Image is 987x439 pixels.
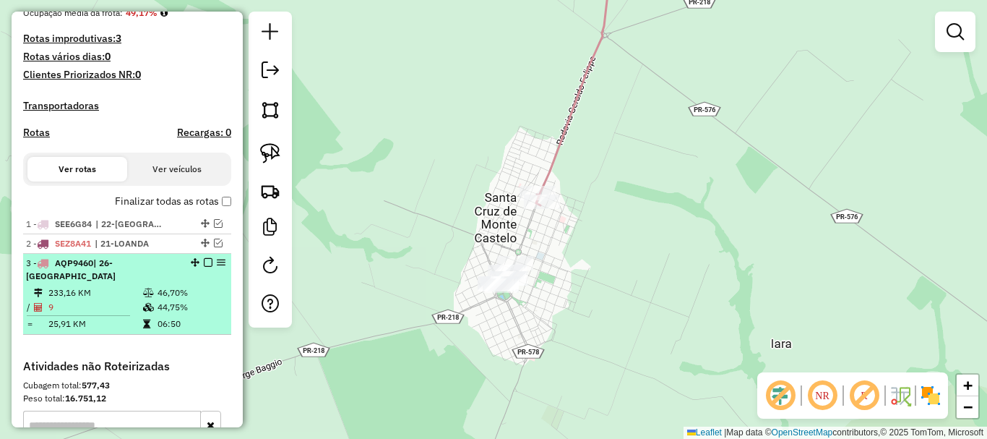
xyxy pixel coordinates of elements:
[963,398,973,416] span: −
[55,218,92,229] span: SEE6G84
[23,33,231,45] h4: Rotas improdutivas:
[26,218,92,229] span: 1 -
[478,277,514,291] div: Atividade não roteirizada - SUPERM. FUTURO
[26,257,116,281] span: 3 -
[34,289,43,297] i: Distância Total
[256,56,285,88] a: Exportar sessão
[201,219,210,228] em: Alterar sequência das rotas
[157,300,225,315] td: 44,75%
[724,427,726,438] span: |
[23,69,231,81] h4: Clientes Priorizados NR:
[160,9,168,17] em: Média calculada utilizando a maior ocupação (%Peso ou %Cubagem) de cada rota da sessão. Rotas cro...
[82,380,110,391] strong: 577,43
[483,278,519,293] div: Atividade não roteirizada - SUPERM. FUTURO
[127,157,227,182] button: Ver veículos
[963,376,973,394] span: +
[177,127,231,139] h4: Recargas: 0
[48,300,142,315] td: 9
[157,286,225,300] td: 46,70%
[490,271,526,286] div: Atividade não roteirizada - AUTO POSTO CASTELO
[126,7,158,18] strong: 49,17%
[95,218,162,231] span: 22-ITAUNA DO SUL, 24-NOVA LONDRINA
[23,392,231,405] div: Peso total:
[260,143,280,163] img: Selecionar atividades - laço
[687,427,722,438] a: Leaflet
[115,194,231,209] label: Finalizar todas as rotas
[256,251,285,284] a: Reroteirizar Sessão
[23,100,231,112] h4: Transportadoras
[222,197,231,206] input: Finalizar todas as rotas
[27,157,127,182] button: Ver rotas
[941,17,970,46] a: Exibir filtros
[116,32,121,45] strong: 3
[217,258,225,267] em: Opções
[34,303,43,312] i: Total de Atividades
[48,286,142,300] td: 233,16 KM
[23,379,231,392] div: Cubagem total:
[919,384,942,407] img: Exibir/Ocultar setores
[55,238,91,249] span: SEZ8A41
[763,378,798,413] span: Exibir deslocamento
[957,396,978,418] a: Zoom out
[957,375,978,396] a: Zoom in
[805,378,840,413] span: Ocultar NR
[214,239,223,247] em: Visualizar rota
[488,265,524,279] div: Atividade não roteirizada - MERC.SOBRAL
[889,384,912,407] img: Fluxo de ruas
[157,317,225,331] td: 06:50
[48,317,142,331] td: 25,91 KM
[204,258,212,267] em: Finalizar rota
[23,127,50,139] a: Rotas
[23,7,123,18] span: Ocupação média da frota:
[55,257,93,268] span: AQP9460
[260,100,280,120] img: Selecionar atividades - polígono
[23,51,231,63] h4: Rotas vários dias:
[772,427,833,438] a: OpenStreetMap
[497,256,533,270] div: Atividade não roteirizada - MERC. MONTE CASTELO
[26,238,91,249] span: 2 -
[135,68,141,81] strong: 0
[143,289,154,297] i: % de utilização do peso
[26,317,33,331] td: =
[254,175,286,207] a: Criar rota
[23,359,231,373] h4: Atividades não Roteirizadas
[143,303,154,312] i: % de utilização da cubagem
[847,378,882,413] span: Exibir rótulo
[214,219,223,228] em: Visualizar rota
[201,239,210,247] em: Alterar sequência das rotas
[143,320,150,328] i: Tempo total em rota
[105,50,111,63] strong: 0
[256,17,285,50] a: Nova sessão e pesquisa
[684,427,987,439] div: Map data © contributors,© 2025 TomTom, Microsoft
[260,181,280,201] img: Criar rota
[478,276,514,291] div: Atividade não roteirizada - SUPERM. FUTURO
[95,237,161,250] span: 21-LOANDA
[191,258,199,267] em: Alterar sequência das rotas
[26,300,33,315] td: /
[256,213,285,245] a: Criar modelo
[65,393,106,404] strong: 16.751,12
